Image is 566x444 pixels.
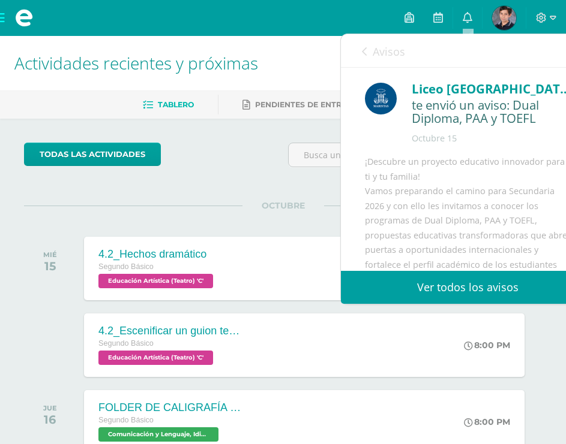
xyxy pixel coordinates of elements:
span: Avisos [373,44,405,59]
span: Segundo Básico [98,339,154,348]
a: Tablero [143,95,194,114]
span: Comunicación y Lenguaje, Idioma Español 'C' [98,427,218,442]
div: 4.2_Escenificar un guion teatral [98,325,242,337]
div: 16 [43,412,57,427]
div: MIÉ [43,250,57,259]
span: Segundo Básico [98,262,154,271]
div: 8:00 PM [464,416,510,427]
img: b41cd0bd7c5dca2e84b8bd7996f0ae72.png [365,83,397,114]
input: Busca una actividad próxima aquí... [289,143,542,167]
span: Actividades recientes y próximas [14,52,258,74]
div: JUE [43,404,57,412]
span: OCTUBRE [242,200,324,211]
div: 15 [43,259,57,273]
div: FOLDER DE CALIGRAFÍA COMPLETO [98,401,242,414]
span: Tablero [158,100,194,109]
div: 4.2_Hechos dramático [98,248,216,261]
img: 8dd2d0fcd01dfc2dc1e88ed167c87bd1.png [492,6,516,30]
a: todas las Actividades [24,143,161,166]
span: Educación Artística (Teatro) 'C' [98,351,213,365]
a: Pendientes de entrega [242,95,358,114]
span: Segundo Básico [98,416,154,424]
span: Educación Artística (Teatro) 'C' [98,274,213,288]
span: Pendientes de entrega [255,100,358,109]
div: 8:00 PM [464,340,510,351]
